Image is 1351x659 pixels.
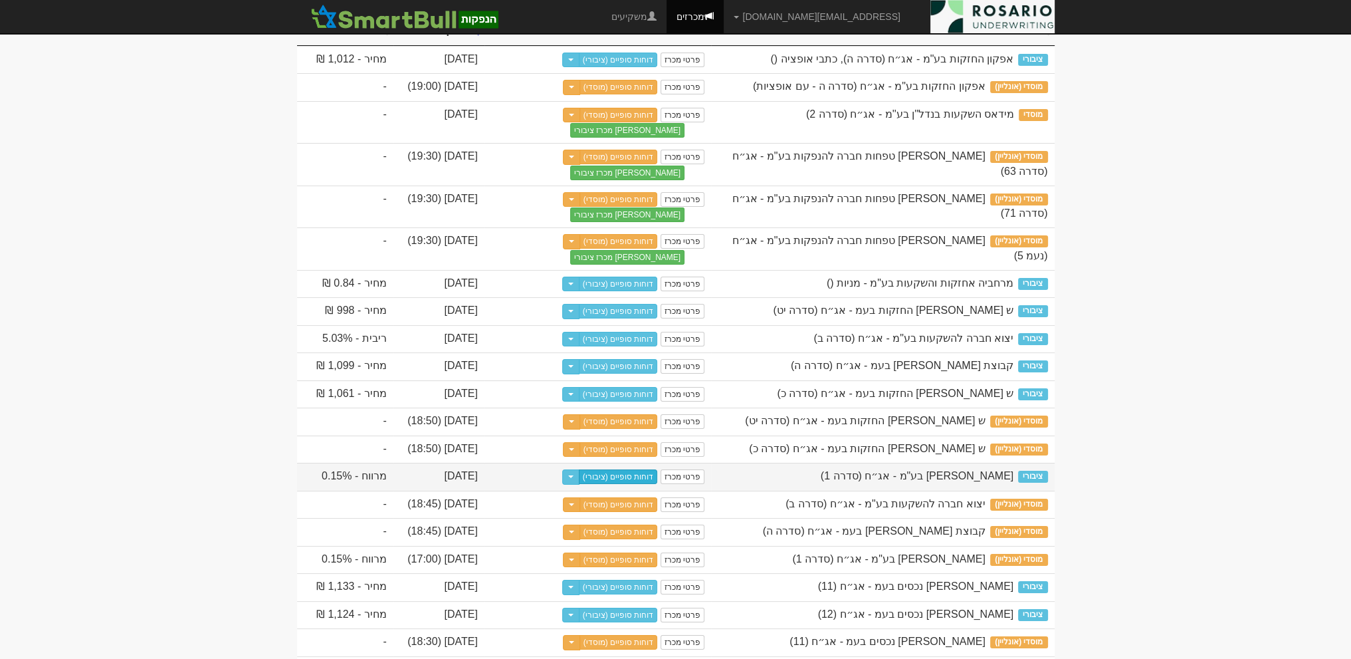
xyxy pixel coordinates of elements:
a: פרטי מכרז [661,635,704,650]
td: [DATE] [393,325,484,353]
a: דוחות סופיים (מוסדי) [579,192,658,207]
span: מזרחי טפחות חברה להנפקות בע"מ - אג״ח (נעמ 5) [732,235,1048,261]
td: - [297,186,393,228]
td: [DATE] (17:00) [393,546,484,574]
a: פרטי מכרז [661,442,704,457]
a: פרטי מכרז [661,192,704,207]
td: - [297,436,393,463]
span: ציבורי [1018,333,1047,345]
td: מחיר - 1,012 ₪ [297,46,393,74]
span: ציבורי [1018,581,1047,593]
td: מרווח - 0.15% [297,463,393,491]
td: [DATE] (18:50) [393,408,484,436]
a: דוחות סופיים (ציבורי) [579,277,658,291]
span: אפקון החזקות בע"מ - אג״ח (סדרה ה), כתבי אופציה () [770,53,1013,65]
span: ציבורי [1018,388,1047,400]
img: SmartBull Logo [307,3,502,30]
span: קבוצת אשטרום בעמ - אג״ח (סדרה ה) [791,360,1013,371]
td: [DATE] (19:30) [393,143,484,186]
a: פרטי מכרז [661,277,704,291]
span: מוסדי (אונליין) [990,554,1048,566]
td: [DATE] [393,352,484,380]
span: ש שלמה החזקות בעמ - אג״ח (סדרה כ) [777,388,1013,399]
span: ציבורי [1018,609,1047,621]
span: מוסדי (אונליין) [990,444,1048,456]
span: מידאס השקעות בנדל''ן בע''מ - אג״ח (סדרה 2) [806,108,1014,120]
a: פרטי מכרז [661,304,704,319]
a: דוחות סופיים (ציבורי) [579,387,658,402]
a: דוחות סופיים (ציבורי) [579,608,658,622]
span: אשטרום נכסים בעמ - אג״ח (11) [789,636,986,647]
a: פרטי מכרז [661,553,704,567]
td: [DATE] [393,270,484,298]
button: [PERSON_NAME] מכרז ציבורי [570,250,684,265]
td: - [297,491,393,519]
span: מוסדי (אונליין) [990,194,1048,205]
span: מוסדי (אונליין) [990,416,1048,428]
span: ש שלמה החזקות בעמ - אג״ח (סדרה יט) [745,415,986,426]
span: מוסדי (אונליין) [990,499,1048,511]
span: מרחביה אחזקות והשקעות בע"מ - מניות () [827,277,1013,289]
a: דוחות סופיים (מוסדי) [579,525,658,539]
span: יצוא חברה להשקעות בע"מ - אג״ח (סדרה ב) [785,498,986,509]
span: קבוצת אשטרום בעמ - אג״ח (סדרה ה) [763,525,986,537]
span: ש שלמה החזקות בעמ - אג״ח (סדרה כ) [749,443,986,454]
button: [PERSON_NAME] מכרז ציבורי [570,207,684,222]
td: [DATE] [393,463,484,491]
td: - [297,628,393,656]
td: - [297,143,393,186]
span: מוסדי [1019,109,1047,121]
td: - [297,227,393,270]
span: מוסדי (אונליין) [990,235,1048,247]
a: פרטי מכרז [661,234,704,249]
a: דוחות סופיים (ציבורי) [579,469,658,484]
span: דניאל פקדונות בע"מ - אג״ח (סדרה 1) [821,470,1013,481]
span: ציבורי [1018,278,1047,290]
span: מוסדי (אונליין) [990,526,1048,538]
td: [DATE] (19:30) [393,186,484,228]
td: [DATE] (18:30) [393,628,484,656]
a: פרטי מכרז [661,580,704,594]
td: [DATE] (18:45) [393,518,484,546]
a: פרטי מכרז [661,414,704,429]
a: דוחות סופיים (ציבורי) [579,304,658,319]
a: דוחות סופיים (מוסדי) [579,553,658,567]
span: ציבורי [1018,471,1047,483]
a: פרטי מכרז [661,608,704,622]
a: דוחות סופיים (ציבורי) [579,53,658,67]
a: פרטי מכרז [661,332,704,346]
td: ריבית - 5.03% [297,325,393,353]
span: מוסדי (אונליין) [990,151,1048,163]
a: פרטי מכרז [661,469,704,484]
td: [DATE] [393,573,484,601]
a: דוחות סופיים (מוסדי) [579,108,658,122]
td: מחיר - 1,124 ₪ [297,601,393,629]
td: - [297,408,393,436]
a: פרטי מכרז [661,150,704,164]
a: דוחות סופיים (מוסדי) [579,234,658,249]
a: דוחות סופיים (מוסדי) [579,80,658,94]
a: דוחות סופיים (ציבורי) [579,332,658,346]
td: [DATE] [393,380,484,408]
span: מזרחי טפחות חברה להנפקות בע"מ - אג״ח (סדרה 63) [732,150,1048,177]
td: [DATE] [393,101,484,144]
a: דוחות סופיים (מוסדי) [579,635,658,650]
a: דוחות סופיים (מוסדי) [579,150,658,164]
span: אפקון החזקות בע"מ - אג״ח (סדרה ה - עם אופציות) [753,80,986,92]
td: - [297,101,393,144]
span: מוסדי (אונליין) [990,636,1048,648]
td: [DATE] (19:30) [393,227,484,270]
a: דוחות סופיים (ציבורי) [579,359,658,374]
span: אשטרום נכסים בעמ - אג״ח (12) [818,608,1014,620]
td: [DATE] [393,601,484,629]
span: יצוא חברה להשקעות בע"מ - אג״ח (סדרה ב) [813,332,1013,344]
td: מחיר - 1,133 ₪ [297,573,393,601]
td: [DATE] [393,297,484,325]
span: ש שלמה החזקות בעמ - אג״ח (סדרה יט) [773,305,1013,316]
span: ציבורי [1018,54,1047,66]
td: מרווח - 0.15% [297,546,393,574]
span: דניאל פקדונות בע"מ - אג״ח (סדרה 1) [792,553,985,565]
span: מזרחי טפחות חברה להנפקות בע"מ - אג״ח (סדרה 71) [732,193,1048,219]
span: ציבורי [1018,305,1047,317]
a: פרטי מכרז [661,80,704,94]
